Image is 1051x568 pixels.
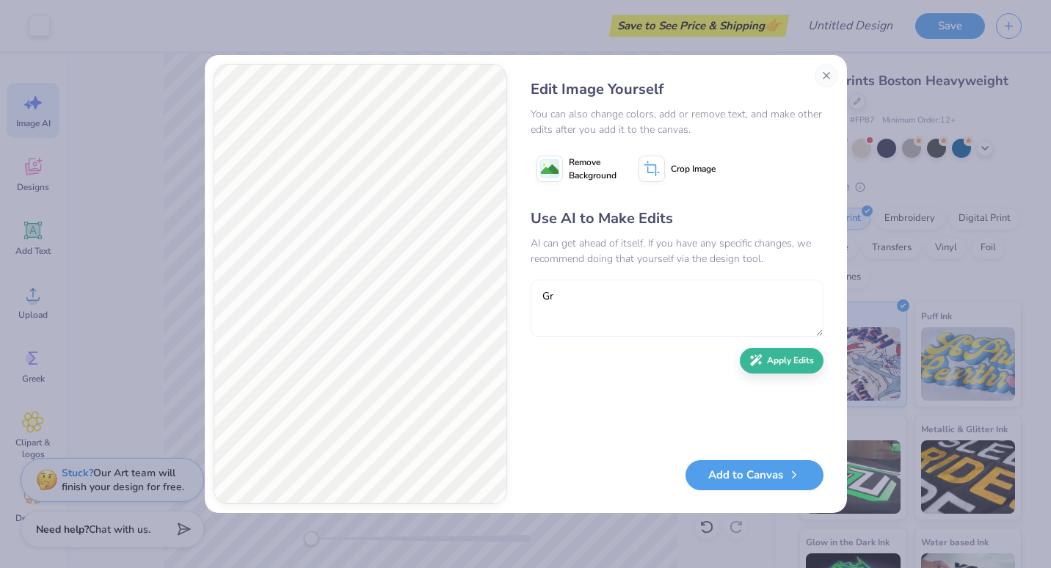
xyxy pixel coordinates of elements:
[685,460,823,490] button: Add to Canvas
[531,79,823,101] div: Edit Image Yourself
[531,106,823,137] div: You can also change colors, add or remove text, and make other edits after you add it to the canvas.
[633,150,724,187] button: Crop Image
[569,156,617,182] span: Remove Background
[531,236,823,266] div: AI can get ahead of itself. If you have any specific changes, we recommend doing that yourself vi...
[671,162,716,175] span: Crop Image
[531,208,823,230] div: Use AI to Make Edits
[531,280,823,337] textarea: Gr
[531,150,622,187] button: Remove Background
[815,64,838,87] button: Close
[740,348,823,374] button: Apply Edits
